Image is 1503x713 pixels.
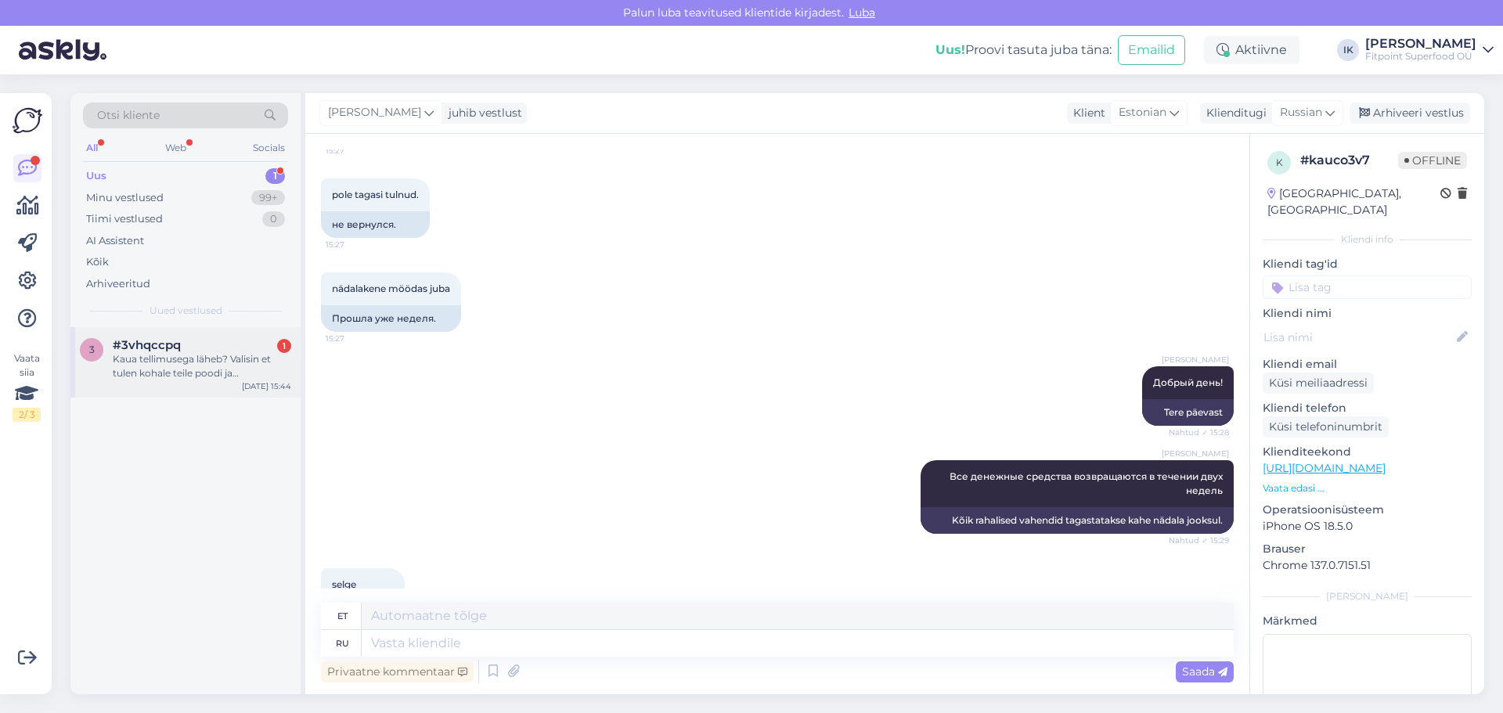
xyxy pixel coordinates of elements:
div: [GEOGRAPHIC_DATA], [GEOGRAPHIC_DATA] [1267,185,1440,218]
span: Uued vestlused [150,304,222,318]
div: 99+ [251,190,285,206]
span: Nähtud ✓ 15:29 [1169,535,1229,546]
span: Luba [844,5,880,20]
span: nädalakene möödas juba [332,283,450,294]
div: Прошла уже неделя. [321,305,461,332]
div: не вернулся. [321,211,430,238]
div: Klient [1067,105,1105,121]
div: Aktiivne [1204,36,1299,64]
div: et [337,603,348,629]
span: #3vhqccpq [113,338,181,352]
div: Vaata siia [13,351,41,422]
div: Tiimi vestlused [86,211,163,227]
div: 2 / 3 [13,408,41,422]
span: 15:27 [326,239,384,250]
p: Vaata edasi ... [1263,481,1472,495]
span: k [1276,157,1283,168]
p: Kliendi tag'id [1263,256,1472,272]
div: Minu vestlused [86,190,164,206]
div: All [83,138,101,158]
div: Privaatne kommentaar [321,661,474,682]
div: Küsi telefoninumbrit [1263,416,1389,438]
span: Все денежные средства возвращаются в течении двух недель [950,470,1225,496]
div: 1 [265,168,285,184]
span: Russian [1280,104,1322,121]
span: 3 [89,344,95,355]
b: Uus! [935,42,965,57]
span: Nähtud ✓ 15:28 [1169,427,1229,438]
p: Kliendi nimi [1263,305,1472,322]
div: Arhiveeritud [86,276,150,292]
p: Brauser [1263,541,1472,557]
div: # kauco3v7 [1300,151,1398,170]
input: Lisa nimi [1263,329,1454,346]
p: Märkmed [1263,613,1472,629]
div: IK [1337,39,1359,61]
div: 1 [277,339,291,353]
div: Arhiveeri vestlus [1350,103,1470,124]
div: juhib vestlust [442,105,522,121]
div: Socials [250,138,288,158]
div: Tere päevast [1142,399,1234,426]
span: [PERSON_NAME] [328,104,421,121]
div: AI Assistent [86,233,144,249]
div: [PERSON_NAME] [1365,38,1476,50]
div: Web [162,138,189,158]
button: Emailid [1118,35,1185,65]
span: 15:27 [326,145,384,157]
div: Uus [86,168,106,184]
div: Fitpoint Superfood OÜ [1365,50,1476,63]
span: Offline [1398,152,1467,169]
div: [DATE] 15:44 [242,380,291,392]
span: [PERSON_NAME] [1162,448,1229,459]
span: pole tagasi tulnud. [332,189,419,200]
span: [PERSON_NAME] [1162,354,1229,366]
span: Saada [1182,664,1227,679]
div: Kõik rahalised vahendid tagastatakse kahe nädala jooksul. [921,507,1234,534]
div: Kõik [86,254,109,270]
div: Klienditugi [1200,105,1267,121]
p: Klienditeekond [1263,444,1472,460]
span: Estonian [1119,104,1166,121]
div: ru [336,630,349,657]
input: Lisa tag [1263,275,1472,299]
span: selge [332,578,356,590]
div: Proovi tasuta juba täna: [935,41,1112,59]
p: Operatsioonisüsteem [1263,502,1472,518]
span: 15:27 [326,333,384,344]
p: Chrome 137.0.7151.51 [1263,557,1472,574]
p: iPhone OS 18.5.0 [1263,518,1472,535]
img: Askly Logo [13,106,42,135]
div: 0 [262,211,285,227]
div: Kaua tellimusega läheb? Valisin et tulen kohale teile poodi ja [PERSON_NAME] kindel et teil on se... [113,352,291,380]
p: Kliendi email [1263,356,1472,373]
div: Küsi meiliaadressi [1263,373,1374,394]
a: [PERSON_NAME]Fitpoint Superfood OÜ [1365,38,1494,63]
p: Kliendi telefon [1263,400,1472,416]
div: Kliendi info [1263,232,1472,247]
span: Добрый день! [1153,376,1223,388]
span: Otsi kliente [97,107,160,124]
div: [PERSON_NAME] [1263,589,1472,603]
a: [URL][DOMAIN_NAME] [1263,461,1386,475]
